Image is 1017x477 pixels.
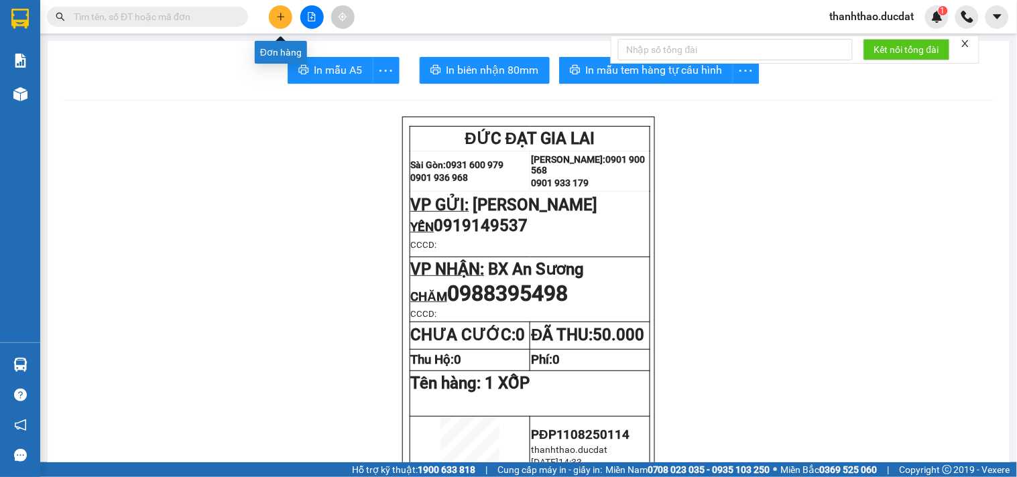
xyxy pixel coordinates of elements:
span: caret-down [992,11,1004,23]
button: file-add [300,5,324,29]
span: printer [298,64,309,77]
span: printer [570,64,581,77]
strong: Sài Gòn: [411,159,446,170]
sup: 1 [939,6,948,15]
span: notification [14,419,27,431]
strong: 1900 633 818 [418,464,475,475]
span: 0919149537 [434,216,528,235]
strong: 0901 900 568 [531,154,645,176]
img: warehouse-icon [13,87,27,101]
span: plus [276,12,286,21]
span: In mẫu A5 [314,62,363,78]
span: | [485,462,487,477]
span: more [373,62,399,79]
strong: Sài Gòn: [9,38,49,50]
span: CCCD: [411,309,437,319]
span: thanhthao.ducdat [819,8,925,25]
button: more [733,57,760,84]
img: phone-icon [961,11,973,23]
strong: CHƯA CƯỚC: [411,326,526,344]
span: VP NHẬN: [411,260,485,279]
button: caret-down [985,5,1009,29]
span: 1 XỐP [485,374,530,393]
strong: Thu Hộ: [411,352,462,367]
strong: 0369 525 060 [820,464,878,475]
button: more [373,57,400,84]
img: warehouse-icon [13,358,27,372]
span: search [56,12,65,21]
span: In biên nhận 80mm [446,62,539,78]
span: question-circle [14,389,27,401]
button: printerIn mẫu tem hàng tự cấu hình [559,57,733,84]
span: printer [430,64,441,77]
button: printerIn biên nhận 80mm [420,57,550,84]
span: Kết nối tổng đài [874,42,939,57]
strong: 0931 600 979 [9,38,73,63]
span: thanhthao.ducdat [531,444,607,455]
button: printerIn mẫu A5 [288,57,373,84]
button: Kết nối tổng đài [863,39,950,60]
span: 1 [941,6,945,15]
input: Nhập số tổng đài [618,39,853,60]
button: aim [331,5,355,29]
strong: 0901 933 179 [531,178,589,188]
img: logo-vxr [11,9,29,29]
span: CHĂM [411,289,447,304]
span: PĐP1108250114 [531,427,630,442]
span: Hỗ trợ kỹ thuật: [352,462,475,477]
strong: 0931 600 979 [446,159,504,170]
button: plus [269,5,292,29]
strong: 0901 936 968 [411,172,469,183]
strong: Phí: [531,352,560,367]
span: | [888,462,890,477]
span: Miền Bắc [781,462,878,477]
span: 0 [552,352,560,367]
span: 14:33 [558,457,582,468]
span: Cung cấp máy in - giấy in: [497,462,602,477]
span: more [733,62,759,79]
span: Tên hàng: [411,374,530,393]
strong: [PERSON_NAME]: [86,38,170,50]
span: Miền Nam [605,462,770,477]
strong: 0901 900 568 [86,38,194,63]
span: file-add [307,12,316,21]
span: ĐỨC ĐẠT GIA LAI [465,129,595,148]
span: VP GỬI: [411,196,469,214]
span: YẾN [411,220,434,234]
span: ⚪️ [774,467,778,472]
span: CCCD: [411,240,437,250]
span: close [961,39,970,48]
span: 50.000 [593,326,645,344]
span: message [14,449,27,462]
strong: [PERSON_NAME]: [531,154,605,165]
strong: 0901 933 179 [86,65,152,78]
span: aim [338,12,347,21]
span: [PERSON_NAME] [473,196,598,214]
span: In mẫu tem hàng tự cấu hình [586,62,723,78]
strong: 0901 936 968 [9,65,74,78]
span: BX An Sương [489,260,585,279]
span: copyright [943,465,952,474]
strong: 0708 023 035 - 0935 103 250 [648,464,770,475]
img: icon-new-feature [931,11,943,23]
img: solution-icon [13,54,27,68]
span: ĐỨC ĐẠT GIA LAI [37,13,167,31]
span: 0 [455,352,462,367]
span: 0 [516,326,526,344]
input: Tìm tên, số ĐT hoặc mã đơn [74,9,232,24]
span: VP GỬI: [9,84,67,103]
span: [DATE] [531,457,558,468]
strong: ĐÃ THU: [531,326,644,344]
span: 0988395498 [447,281,568,306]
